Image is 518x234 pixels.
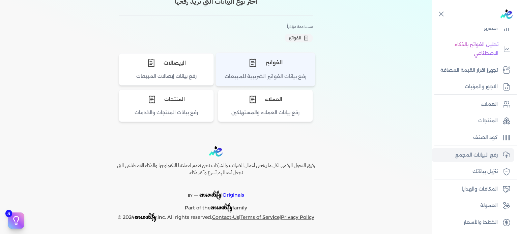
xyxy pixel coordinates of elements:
a: التقارير [432,21,514,35]
button: اختر نوع الإيصالات [119,53,214,86]
p: كود الصنف [473,133,498,142]
span: ensoulify [199,189,221,199]
div: العملاء [218,90,313,109]
a: المكافات والهدايا [432,182,514,196]
span: الفواتير [289,35,301,41]
a: تنزيل بياناتك [432,165,514,179]
h6: رفيق التحول الرقمي لكل ما يخص أعمال الضرائب والشركات نحن نقدم لعملائنا التكنولوجيا والذكاء الاصطن... [103,162,329,176]
p: Part of the family [103,200,329,212]
button: 3 [8,212,24,229]
a: ensoulify [210,205,232,211]
div: رفع بيانات الفواتير الضريبية للمبيعات [216,73,315,86]
a: تجهيز اقرار القيمة المضافة [432,63,514,77]
p: رفع البيانات المجمع [455,151,498,160]
a: Privacy Policy [281,214,314,220]
a: الاجور والمرتبات [432,80,514,94]
button: اختر نوع العملاء [218,90,313,122]
p: الخطط والأسعار [464,218,498,227]
div: رفع بيانات إيصالات المبيعات [119,73,213,85]
p: | [103,182,329,200]
p: تجهيز اقرار القيمة المضافة [440,66,498,75]
a: العملاء [432,97,514,111]
a: المنتجات [432,114,514,128]
div: الإيصالات [119,54,213,73]
a: رفع البيانات المجمع [432,148,514,162]
a: الخطط والأسعار [432,215,514,230]
a: تحليل الفواتير بالذكاء الاصطناعي [432,38,514,60]
a: العمولة [432,199,514,213]
p: تنزيل بياناتك [472,167,498,176]
p: المكافات والهدايا [462,185,498,194]
span: ensoulify [135,211,156,222]
a: كود الصنف [432,131,514,145]
span: Originals [223,192,244,198]
p: العمولة [480,201,498,210]
button: اختر نوع الفواتير [215,52,315,86]
button: الفواتير [285,34,313,42]
img: logo [209,146,223,157]
h4: مستخدمة مؤخراً [119,24,313,30]
div: المنتجات [119,90,213,109]
div: رفع بيانات المنتجات والخدمات [119,109,213,122]
a: Terms of Service [240,214,280,220]
p: المنتجات [478,116,498,125]
img: logo [500,9,513,19]
button: اختر نوع المنتجات [119,90,214,122]
sup: __ [194,192,198,196]
span: BY [188,193,193,198]
p: تحليل الفواتير بالذكاء الاصطناعي [435,40,498,58]
p: العملاء [481,100,498,109]
p: التقارير [484,24,498,33]
div: الفواتير [216,53,315,73]
span: 3 [5,210,12,217]
a: Contact-Us [212,214,239,220]
div: رفع بيانات العملاء والمستهلكين [218,109,313,122]
p: © 2024 ,inc. All rights reserved. | | [103,212,329,222]
p: الاجور والمرتبات [465,82,498,91]
span: ensoulify [210,202,232,212]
